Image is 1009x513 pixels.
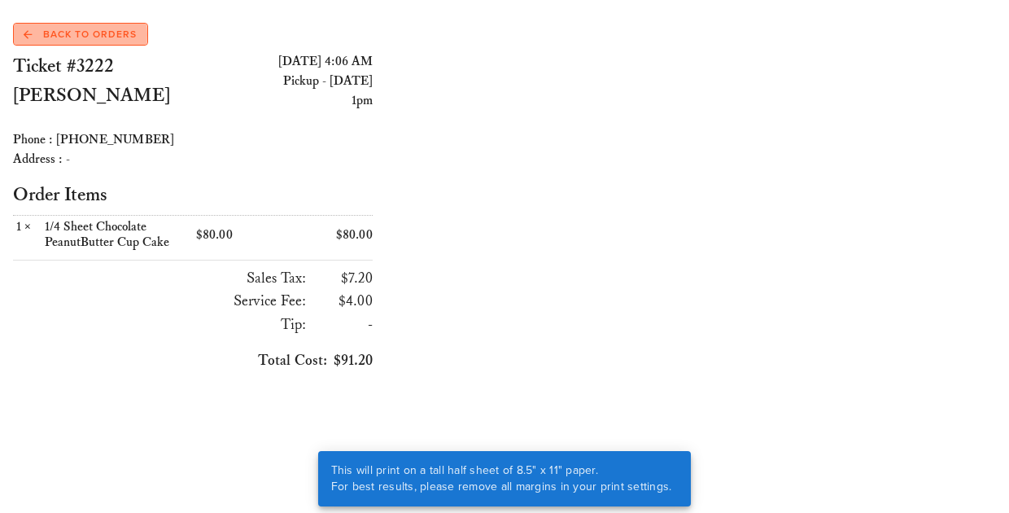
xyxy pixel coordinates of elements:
[193,72,373,91] div: Pickup - [DATE]
[13,52,193,81] h2: Ticket #3222
[312,290,373,313] h3: $4.00
[312,313,373,336] h3: -
[13,81,193,111] h2: [PERSON_NAME]
[13,182,373,208] h2: Order Items
[13,267,306,290] h3: Sales Tax:
[193,52,373,72] div: [DATE] 4:06 AM
[13,219,45,250] div: ×
[258,352,327,370] span: Total Cost:
[193,224,283,246] div: $80.00
[45,219,190,250] div: 1/4 Sheet Chocolate PeanutButter Cup Cake
[13,349,373,372] h3: $91.20
[13,313,306,336] h3: Tip:
[283,224,373,246] div: $80.00
[13,23,148,46] a: Back to Orders
[193,91,373,111] div: 1pm
[318,451,685,506] div: This will print on a tall half sheet of 8.5" x 11" paper. For best results, please remove all mar...
[13,130,373,150] div: Phone : [PHONE_NUMBER]
[13,290,306,313] h3: Service Fee:
[13,219,24,235] span: 1
[312,267,373,290] h3: $7.20
[13,150,373,169] div: Address : -
[24,27,137,42] span: Back to Orders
